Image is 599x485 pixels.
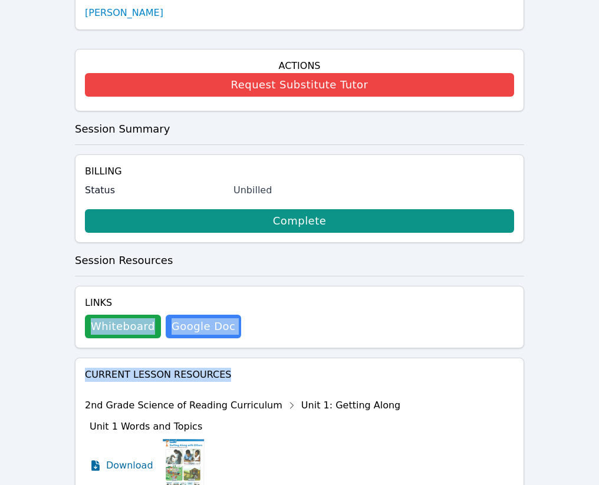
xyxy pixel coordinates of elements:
h4: Billing [85,164,514,179]
a: Google Doc [166,315,241,338]
h3: Session Summary [75,121,524,137]
h4: Links [85,296,241,310]
div: Unbilled [233,183,514,197]
span: Download [106,458,153,473]
div: 2nd Grade Science of Reading Curriculum Unit 1: Getting Along [85,396,400,415]
button: Whiteboard [85,315,161,338]
h4: Current Lesson Resources [85,368,514,382]
h4: Actions [85,59,514,73]
span: Unit 1 Words and Topics [90,421,202,432]
button: Request Substitute Tutor [85,73,514,97]
label: Status [85,183,226,197]
a: Complete [85,209,514,233]
h3: Session Resources [75,252,524,269]
a: [PERSON_NAME] [85,6,163,20]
